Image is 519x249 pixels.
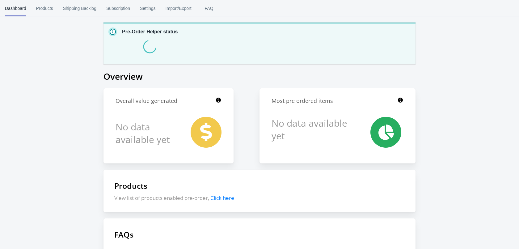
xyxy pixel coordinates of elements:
span: Click here [210,194,234,201]
h1: Products [114,180,405,191]
h1: No data available yet [272,117,348,142]
h1: Overall value generated [116,97,177,105]
span: Subscription [106,0,130,16]
span: FAQ [201,0,217,16]
p: Pre-Order Helper status [122,28,178,36]
h1: Most pre ordered items [272,97,333,105]
p: View list of products enabled pre-order, [114,194,405,201]
span: Dashboard [5,0,26,16]
span: Products [36,0,53,16]
span: Import/Export [166,0,192,16]
span: Settings [140,0,156,16]
span: Shipping Backlog [63,0,96,16]
h1: Overview [103,70,416,82]
h1: No data available yet [116,117,177,149]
